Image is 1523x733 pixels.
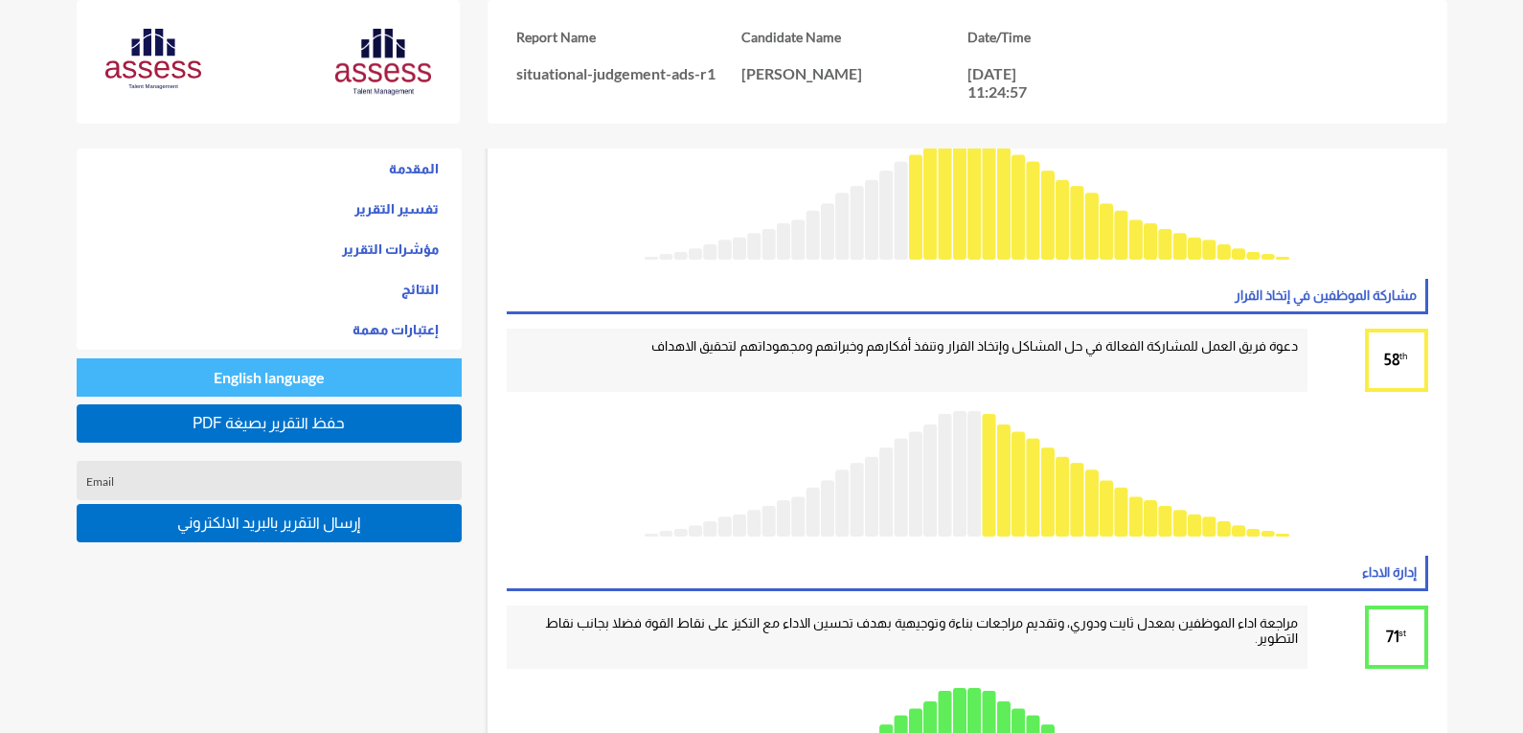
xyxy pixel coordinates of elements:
h4: إدارة الاداء [507,556,1428,591]
span: PDF حفظ التقرير بصيغة [193,415,345,431]
h3: Candidate Name [741,29,966,45]
button: English language [77,358,462,397]
h3: Date/Time [967,29,1193,45]
p: [PERSON_NAME] [741,64,966,82]
a: مؤشرات التقرير [77,229,462,269]
a: المقدمة [77,149,462,189]
img: f28d39c0-55a1-11ec-bb55-5bbf5a4d3b49_ASSESS%20Situational%20Judgement%20Assessment [335,29,431,96]
span: English language [214,368,325,386]
a: تفسير التقرير [77,189,462,229]
span: st [1398,628,1406,638]
p: [DATE] 11:24:57 [967,64,1054,101]
h3: Report Name [516,29,741,45]
span: إرسال التقرير بالبريد الالكتروني [177,515,360,531]
p: 71 [1369,629,1424,645]
img: AssessLogoo.svg [105,29,201,89]
a: النتائج [77,269,462,309]
span: th [1399,351,1407,361]
h4: مشاركة الموظفين في إتخاذ القرار [507,279,1428,314]
a: إعتبارات مهمة [77,309,462,350]
p: مراجعة اداء الموظفين بمعدل ثايت ودوري، وتقديم مراجعات بناءة وتوجيهية بهدف تحسين الاداء مع التكيز ... [516,615,1299,646]
p: دعوة فريق العمل للمشاركة الفعالة في حل المشاكل وإتخاذ القرار وتنفذ أفكارهم وخبراتهم ومجهوداتهم لت... [516,338,1299,354]
p: situational-judgement-ads-r1 [516,64,741,82]
p: 58 [1369,352,1424,368]
button: PDF حفظ التقرير بصيغة [77,404,462,443]
button: إرسال التقرير بالبريد الالكتروني [77,504,462,542]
